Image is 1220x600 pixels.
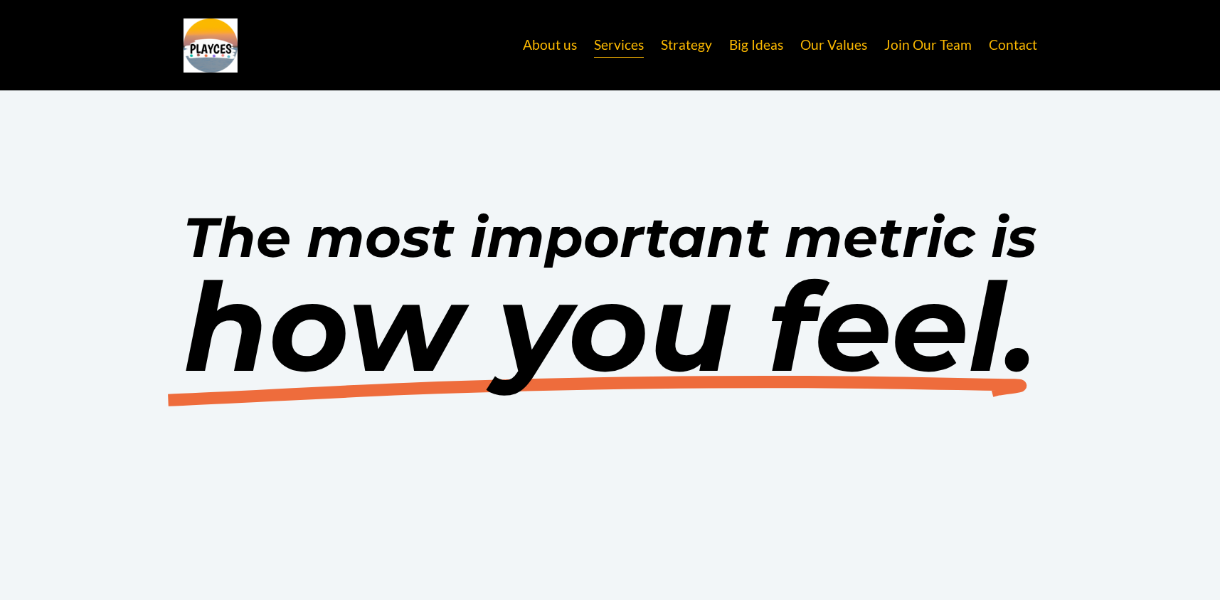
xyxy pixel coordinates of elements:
em: . [1005,252,1037,401]
em: how you feel [184,252,1005,401]
em: The most important metric is [184,204,1036,271]
img: Playces Creative | Make Your Brand Your Greatest Asset | Brand, Marketing &amp; Social Media Agen... [184,19,238,73]
a: Contact [989,32,1037,59]
a: Our Values [800,32,867,59]
a: About us [523,32,577,59]
a: Strategy [661,32,712,59]
a: Join Our Team [884,32,972,59]
a: Big Ideas [729,32,783,59]
a: Services [594,32,644,59]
